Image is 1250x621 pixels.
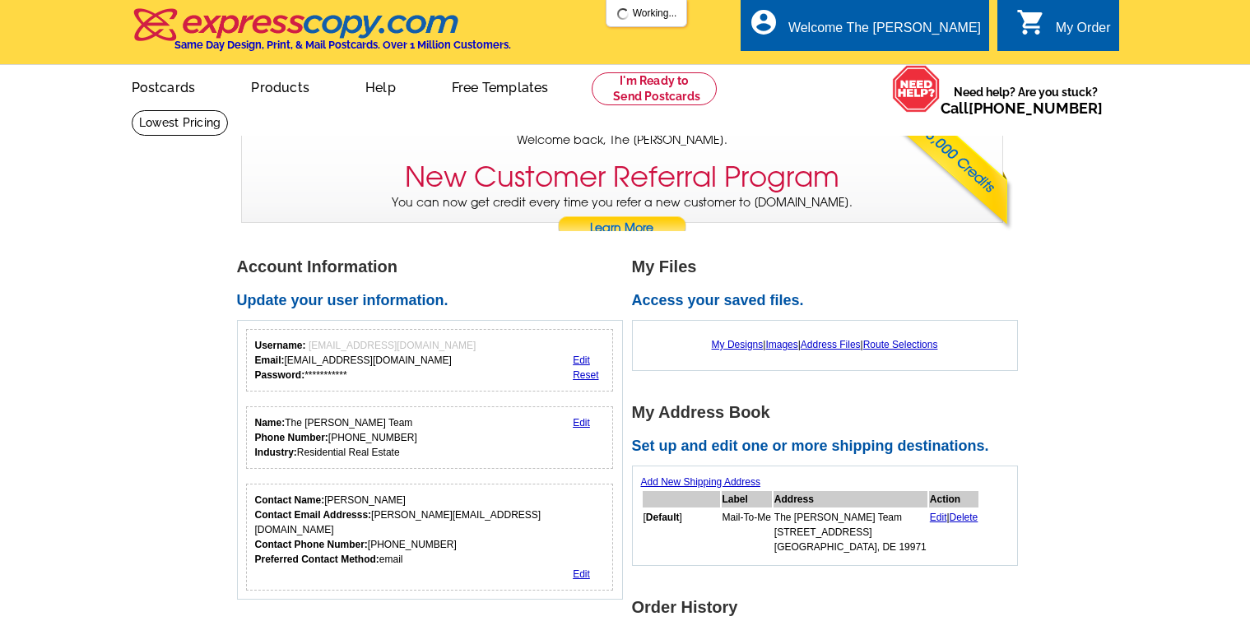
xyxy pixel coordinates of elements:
strong: Contact Name: [255,494,325,506]
div: Welcome The [PERSON_NAME] [788,21,981,44]
td: Mail-To-Me [722,509,772,555]
h1: Account Information [237,258,632,276]
th: Address [774,491,927,507]
div: | | | [641,329,1009,360]
a: Reset [573,369,598,381]
h2: Access your saved files. [632,292,1027,310]
strong: Industry: [255,447,297,458]
div: Who should we contact regarding order issues? [246,484,614,591]
a: Add New Shipping Address [641,476,760,488]
span: Need help? Are you stuck? [941,84,1111,117]
a: Edit [930,512,947,523]
strong: Phone Number: [255,432,328,443]
div: The [PERSON_NAME] Team [PHONE_NUMBER] Residential Real Estate [255,415,417,460]
img: loading... [616,7,630,21]
td: [ ] [643,509,720,555]
div: Your personal details. [246,406,614,469]
strong: Preferred Contact Method: [255,554,379,565]
th: Action [929,491,979,507]
a: Address Files [801,339,861,350]
i: shopping_cart [1016,7,1046,37]
strong: Email: [255,355,285,366]
a: Route Selections [863,339,938,350]
h2: Set up and edit one or more shipping destinations. [632,438,1027,456]
h4: Same Day Design, Print, & Mail Postcards. Over 1 Million Customers. [174,39,511,51]
th: Label [722,491,772,507]
h2: Update your user information. [237,292,632,310]
a: Products [225,67,336,105]
a: Free Templates [425,67,575,105]
div: [PERSON_NAME] [PERSON_NAME][EMAIL_ADDRESS][DOMAIN_NAME] [PHONE_NUMBER] email [255,493,605,567]
a: Edit [573,417,590,429]
td: | [929,509,979,555]
a: Learn More [557,216,687,241]
a: shopping_cart My Order [1016,18,1111,39]
p: You can now get credit every time you refer a new customer to [DOMAIN_NAME]. [242,194,1002,241]
a: Help [339,67,422,105]
div: Your login information. [246,329,614,392]
h1: My Address Book [632,404,1027,421]
span: [EMAIL_ADDRESS][DOMAIN_NAME] [309,340,476,351]
h1: Order History [632,599,1027,616]
a: [PHONE_NUMBER] [969,100,1103,117]
a: Same Day Design, Print, & Mail Postcards. Over 1 Million Customers. [132,20,511,51]
a: My Designs [712,339,764,350]
div: My Order [1056,21,1111,44]
strong: Contact Phone Number: [255,539,368,550]
a: Images [765,339,797,350]
strong: Username: [255,340,306,351]
i: account_circle [749,7,778,37]
b: Default [646,512,680,523]
strong: Password: [255,369,305,381]
a: Postcards [105,67,222,105]
a: Delete [950,512,978,523]
td: The [PERSON_NAME] Team [STREET_ADDRESS] [GEOGRAPHIC_DATA], DE 19971 [774,509,927,555]
a: Edit [573,355,590,366]
span: Call [941,100,1103,117]
a: Edit [573,568,590,580]
strong: Contact Email Addresss: [255,509,372,521]
strong: Name: [255,417,286,429]
span: Welcome back, The [PERSON_NAME]. [517,132,727,149]
img: help [892,65,941,113]
h3: New Customer Referral Program [405,160,839,194]
h1: My Files [632,258,1027,276]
